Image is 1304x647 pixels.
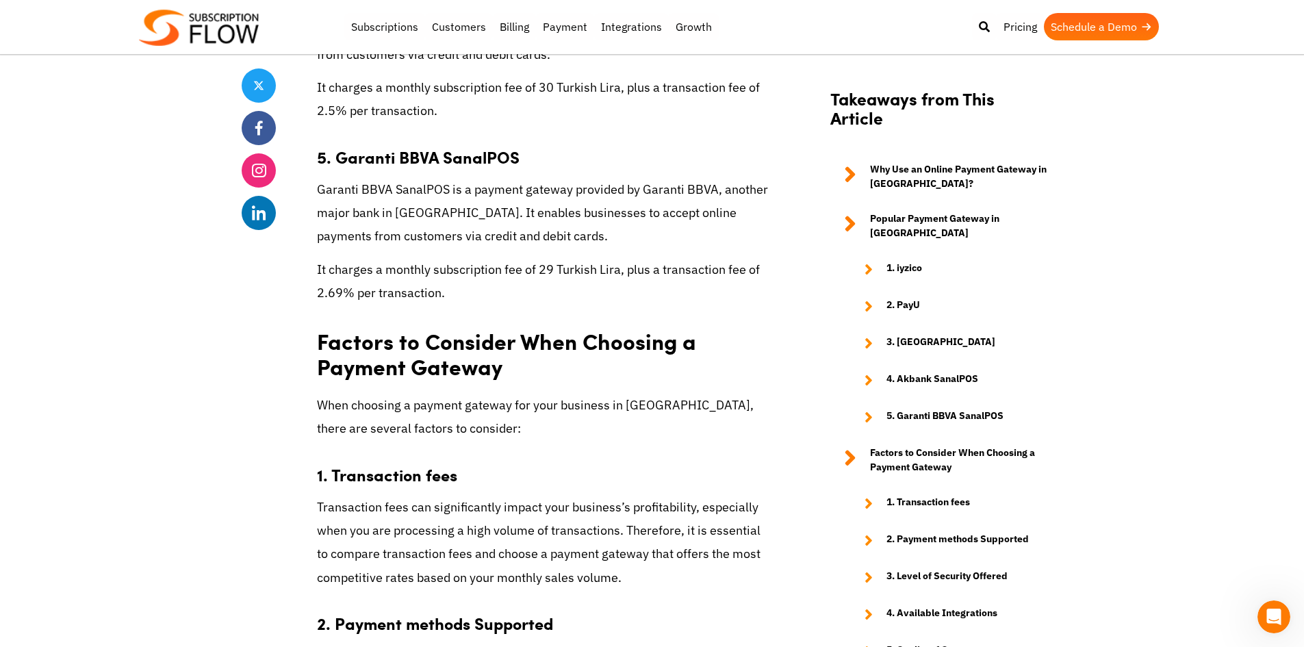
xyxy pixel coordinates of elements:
[830,446,1049,474] a: Factors to Consider When Choosing a Payment Gateway
[830,162,1049,191] a: Why Use an Online Payment Gateway in [GEOGRAPHIC_DATA]?
[886,606,997,622] strong: 4. Available Integrations
[886,532,1029,548] strong: 2. Payment methods Supported
[669,13,719,40] a: Growth
[886,372,978,388] strong: 4. Akbank SanalPOS
[317,76,769,123] p: It charges a monthly subscription fee of 30 Turkish Lira, plus a transaction fee of 2.5% per tran...
[830,88,1049,142] h2: Takeaways from This Article
[1044,13,1159,40] a: Schedule a Demo
[851,495,1049,511] a: 1. Transaction fees
[317,463,457,486] strong: 1. Transaction fees
[594,13,669,40] a: Integrations
[344,13,425,40] a: Subscriptions
[870,446,1049,474] strong: Factors to Consider When Choosing a Payment Gateway
[886,495,970,511] strong: 1. Transaction fees
[851,606,1049,622] a: 4. Available Integrations
[317,325,696,382] strong: Factors to Consider When Choosing a Payment Gateway
[997,13,1044,40] a: Pricing
[851,261,1049,277] a: 1. iyzico
[830,212,1049,240] a: Popular Payment Gateway in [GEOGRAPHIC_DATA]
[317,258,769,305] p: It charges a monthly subscription fee of 29 Turkish Lira, plus a transaction fee of 2.69% per tra...
[870,162,1049,191] strong: Why Use an Online Payment Gateway in [GEOGRAPHIC_DATA]?
[851,298,1049,314] a: 2. PayU
[493,13,536,40] a: Billing
[1257,600,1290,633] iframe: Intercom live chat
[317,611,553,635] strong: 2. Payment methods Supported
[851,409,1049,425] a: 5. Garanti BBVA SanalPOS
[851,335,1049,351] a: 3. [GEOGRAPHIC_DATA]
[851,372,1049,388] a: 4. Akbank SanalPOS
[536,13,594,40] a: Payment
[886,409,1003,425] strong: 5. Garanti BBVA SanalPOS
[317,178,769,249] p: Garanti BBVA SanalPOS is a payment gateway provided by Garanti BBVA, another major bank in [GEOGR...
[317,145,520,168] strong: 5. Garanti BBVA SanalPOS
[317,394,769,440] p: When choosing a payment gateway for your business in [GEOGRAPHIC_DATA], there are several factors...
[851,532,1049,548] a: 2. Payment methods Supported
[870,212,1049,240] strong: Popular Payment Gateway in [GEOGRAPHIC_DATA]
[425,13,493,40] a: Customers
[886,298,920,314] strong: 2. PayU
[886,335,995,351] strong: 3. [GEOGRAPHIC_DATA]
[886,569,1008,585] strong: 3. Level of Security Offered
[851,569,1049,585] a: 3. Level of Security Offered
[139,10,259,46] img: Subscriptionflow
[317,496,769,589] p: Transaction fees can significantly impact your business’s profitability, especially when you are ...
[886,261,922,277] strong: 1. iyzico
